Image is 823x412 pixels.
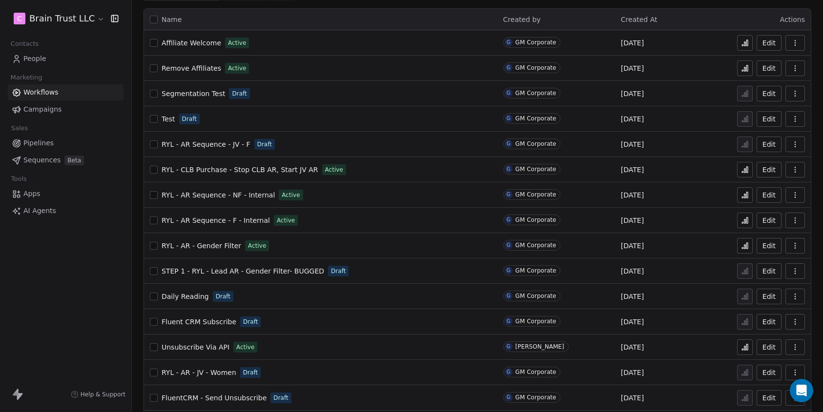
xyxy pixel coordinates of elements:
span: RYL - AR - JV - Women [162,369,236,376]
button: Edit [757,187,782,203]
span: Apps [23,189,41,199]
a: RYL - AR Sequence - NF - Internal [162,190,275,200]
div: G [507,216,511,224]
button: Edit [757,365,782,380]
div: GM Corporate [515,318,556,325]
span: Fluent CRM Subscribe [162,318,236,326]
button: Edit [757,35,782,51]
span: C [17,14,22,23]
div: G [507,267,511,275]
span: FluentCRM - Send Unsubscribe [162,394,267,402]
span: Workflows [23,87,59,98]
span: Active [248,241,266,250]
span: [DATE] [621,317,644,327]
span: [DATE] [621,368,644,377]
span: [DATE] [621,63,644,73]
span: RYL - AR Sequence - F - Internal [162,216,270,224]
a: RYL - AR Sequence - JV - F [162,139,250,149]
a: Help & Support [71,391,125,398]
span: Test [162,115,175,123]
div: GM Corporate [515,191,556,198]
div: G [507,89,511,97]
a: RYL - CLB Purchase - Stop CLB AR, Start JV AR [162,165,318,175]
a: SequencesBeta [8,152,123,168]
span: [DATE] [621,89,644,98]
div: GM Corporate [515,293,556,299]
span: Unsubscribe Via API [162,343,229,351]
button: Edit [757,86,782,101]
div: GM Corporate [515,166,556,173]
a: RYL - AR - JV - Women [162,368,236,377]
span: [DATE] [621,165,644,175]
div: G [507,393,511,401]
span: Draft [232,89,247,98]
a: STEP 1 - RYL - Lead AR - Gender Filter- BUGGED [162,266,324,276]
div: GM Corporate [515,90,556,97]
div: G [507,191,511,198]
a: FluentCRM - Send Unsubscribe [162,393,267,403]
a: Test [162,114,175,124]
span: Draft [331,267,346,275]
span: Active [282,191,300,199]
span: STEP 1 - RYL - Lead AR - Gender Filter- BUGGED [162,267,324,275]
div: G [507,165,511,173]
div: GM Corporate [515,394,556,401]
span: Draft [243,368,258,377]
span: Contacts [6,37,43,51]
div: Open Intercom Messenger [790,379,813,402]
div: G [507,115,511,122]
div: [PERSON_NAME] [515,343,564,350]
span: [DATE] [621,216,644,225]
button: Edit [757,314,782,330]
span: [DATE] [621,393,644,403]
span: RYL - CLB Purchase - Stop CLB AR, Start JV AR [162,166,318,174]
span: Sales [7,121,32,136]
div: G [507,343,511,351]
div: G [507,39,511,46]
span: Draft [257,140,272,149]
a: Unsubscribe Via API [162,342,229,352]
button: Edit [757,339,782,355]
a: AI Agents [8,203,123,219]
span: Beta [64,156,84,165]
a: RYL - AR Sequence - F - Internal [162,216,270,225]
span: Active [277,216,295,225]
a: Edit [757,390,782,406]
span: Segmentation Test [162,90,225,98]
a: Apps [8,186,123,202]
div: G [507,368,511,376]
span: Active [325,165,343,174]
a: RYL - AR - Gender Filter [162,241,241,251]
span: Draft [182,115,197,123]
a: Segmentation Test [162,89,225,98]
button: Edit [757,137,782,152]
div: GM Corporate [515,39,556,46]
span: RYL - AR Sequence - JV - F [162,140,250,148]
a: Affiliate Welcome [162,38,221,48]
span: Created by [503,16,541,23]
span: Remove Affiliates [162,64,221,72]
button: Edit [757,111,782,127]
button: Edit [757,213,782,228]
button: Edit [757,162,782,177]
span: [DATE] [621,292,644,301]
a: Workflows [8,84,123,100]
span: Active [228,64,246,73]
div: GM Corporate [515,216,556,223]
a: Daily Reading [162,292,209,301]
a: Edit [757,263,782,279]
a: Edit [757,289,782,304]
span: Campaigns [23,104,62,115]
span: Help & Support [81,391,125,398]
span: Draft [243,317,258,326]
span: Tools [7,172,31,186]
div: GM Corporate [515,369,556,375]
span: [DATE] [621,114,644,124]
